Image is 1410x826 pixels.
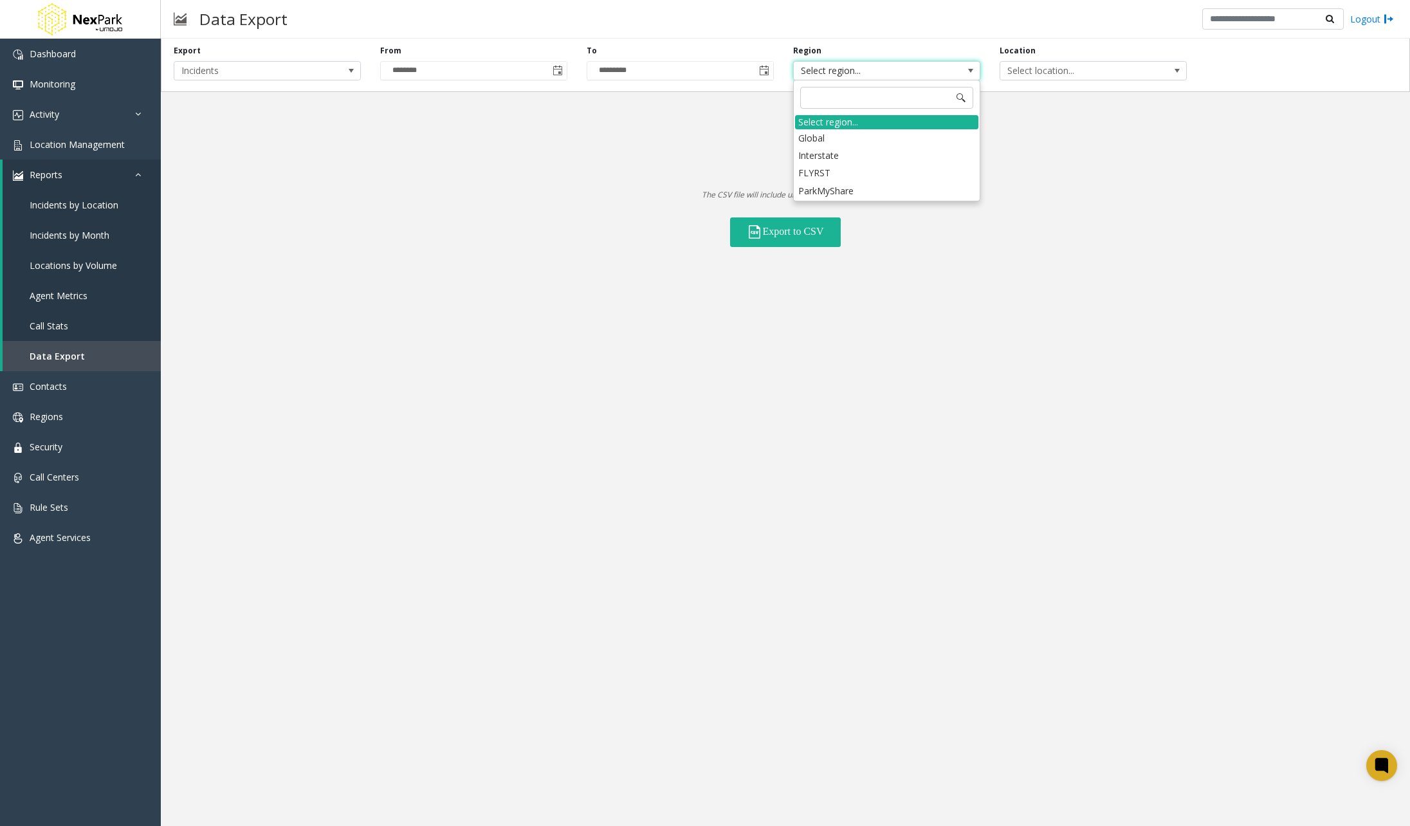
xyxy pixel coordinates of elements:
span: Regions [30,410,63,423]
img: 'icon' [13,412,23,423]
span: Dashboard [30,48,76,60]
span: Incidents by Location [30,199,118,211]
label: Export [174,45,201,57]
img: 'icon' [13,382,23,392]
a: Reports [3,160,161,190]
img: 'icon' [13,110,23,120]
label: Region [793,45,821,57]
span: Agent Services [30,531,91,544]
span: Call Stats [30,320,68,332]
span: Select region... [794,62,942,80]
span: Monitoring [30,78,75,90]
span: Select location... [1000,62,1149,80]
span: Toggle calendar [755,62,773,80]
a: Incidents by Location [3,190,161,220]
span: Locations by Volume [30,259,117,271]
span: Call Centers [30,471,79,483]
a: Locations by Volume [3,250,161,280]
span: Security [30,441,62,453]
li: Interstate [795,147,978,164]
img: pageIcon [174,3,187,35]
a: Agent Metrics [3,280,161,311]
span: Incidents by Month [30,229,109,241]
span: Agent Metrics [30,289,87,302]
li: Global [795,129,978,147]
span: Data Export [30,350,85,362]
img: 'icon' [13,473,23,483]
label: To [587,45,597,57]
div: Select region... [795,115,978,129]
button: Export to CSV [730,217,841,247]
li: ParkMyShare [795,182,978,199]
span: Incidents [174,62,323,80]
img: 'icon' [13,80,23,90]
span: Toggle calendar [549,62,567,80]
span: Rule Sets [30,501,68,513]
label: From [380,45,401,57]
span: Location Management [30,138,125,151]
span: Reports [30,169,62,181]
p: The CSV file will include unprocessed/raw data. [161,188,1410,201]
a: Data Export [3,341,161,371]
img: 'icon' [13,443,23,453]
img: 'icon' [13,50,23,60]
img: logout [1384,12,1394,26]
a: Incidents by Month [3,220,161,250]
li: FLYRST [795,164,978,181]
img: 'icon' [13,503,23,513]
img: 'icon' [13,170,23,181]
label: Location [1000,45,1036,57]
a: Logout [1350,12,1394,26]
img: 'icon' [13,140,23,151]
img: 'icon' [13,533,23,544]
a: Call Stats [3,311,161,341]
span: Activity [30,108,59,120]
h3: Data Export [193,3,294,35]
span: Contacts [30,380,67,392]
